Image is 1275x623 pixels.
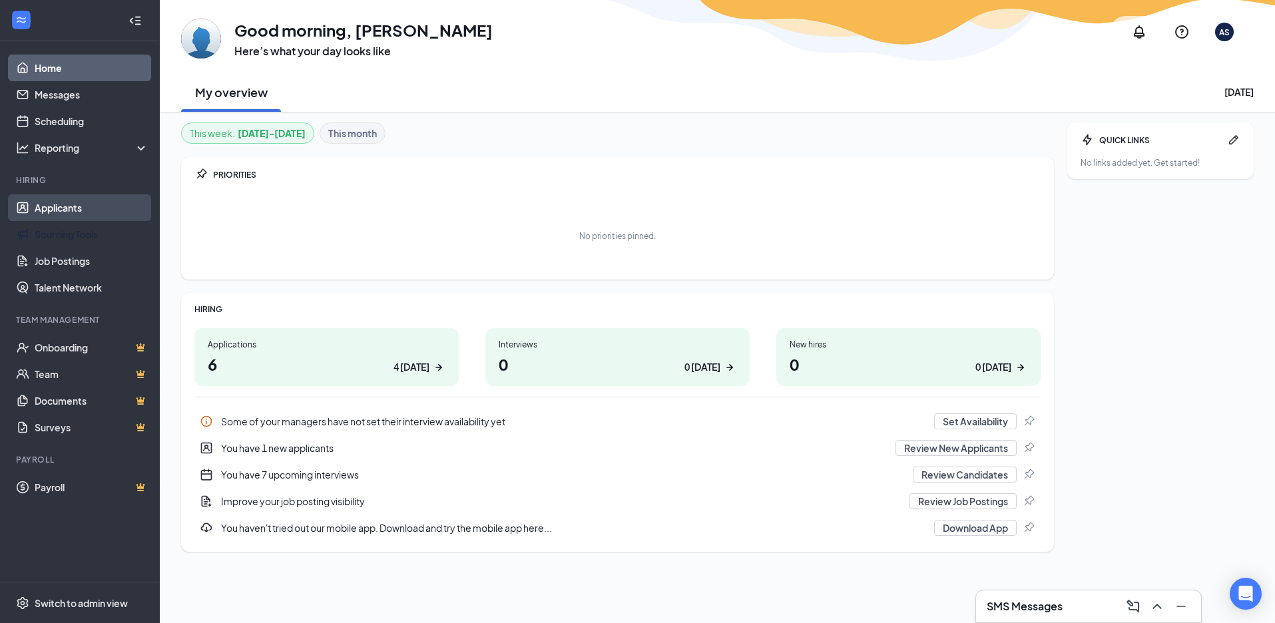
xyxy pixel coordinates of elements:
[1099,134,1222,146] div: QUICK LINKS
[776,328,1041,386] a: New hires00 [DATE]ArrowRight
[1173,598,1189,614] svg: Minimize
[1149,598,1165,614] svg: ChevronUp
[790,339,1027,350] div: New hires
[194,328,459,386] a: Applications64 [DATE]ArrowRight
[684,360,720,374] div: 0 [DATE]
[35,334,148,361] a: OnboardingCrown
[1131,24,1147,40] svg: Notifications
[934,413,1017,429] button: Set Availability
[934,520,1017,536] button: Download App
[200,468,213,481] svg: CalendarNew
[194,461,1041,488] div: You have 7 upcoming interviews
[1227,133,1240,146] svg: Pen
[499,339,736,350] div: Interviews
[1121,596,1143,617] button: ComposeMessage
[35,361,148,387] a: TeamCrown
[1219,27,1230,38] div: AS
[1169,596,1190,617] button: Minimize
[35,596,128,610] div: Switch to admin view
[1125,598,1141,614] svg: ComposeMessage
[194,488,1041,515] a: DocumentAddImprove your job posting visibilityReview Job PostingsPin
[1022,468,1035,481] svg: Pin
[208,353,445,375] h1: 6
[35,221,148,248] a: Sourcing Tools
[499,353,736,375] h1: 0
[16,596,29,610] svg: Settings
[35,55,148,81] a: Home
[195,84,268,101] h2: My overview
[1081,157,1240,168] div: No links added yet. Get started!
[194,168,208,181] svg: Pin
[208,339,445,350] div: Applications
[35,387,148,414] a: DocumentsCrown
[1145,596,1166,617] button: ChevronUp
[200,495,213,508] svg: DocumentAdd
[194,408,1041,435] a: InfoSome of your managers have not set their interview availability yetSet AvailabilityPin
[194,515,1041,541] a: DownloadYou haven't tried out our mobile app. Download and try the mobile app here...Download AppPin
[200,415,213,428] svg: Info
[194,435,1041,461] a: UserEntityYou have 1 new applicantsReview New ApplicantsPin
[213,169,1041,180] div: PRIORITIES
[1230,578,1262,610] div: Open Intercom Messenger
[221,495,901,508] div: Improve your job posting visibility
[35,474,148,501] a: PayrollCrown
[723,361,736,374] svg: ArrowRight
[1224,85,1254,99] div: [DATE]
[234,19,493,41] h1: Good morning, [PERSON_NAME]
[194,515,1041,541] div: You haven't tried out our mobile app. Download and try the mobile app here...
[194,435,1041,461] div: You have 1 new applicants
[16,314,146,325] div: Team Management
[15,13,28,27] svg: WorkstreamLogo
[328,126,377,140] b: This month
[393,360,429,374] div: 4 [DATE]
[35,141,149,154] div: Reporting
[194,488,1041,515] div: Improve your job posting visibility
[35,81,148,108] a: Messages
[16,174,146,186] div: Hiring
[485,328,750,386] a: Interviews00 [DATE]ArrowRight
[1022,415,1035,428] svg: Pin
[1022,495,1035,508] svg: Pin
[913,467,1017,483] button: Review Candidates
[1022,521,1035,534] svg: Pin
[975,360,1011,374] div: 0 [DATE]
[194,304,1041,315] div: HIRING
[35,274,148,301] a: Talent Network
[1014,361,1027,374] svg: ArrowRight
[1174,24,1190,40] svg: QuestionInfo
[1081,133,1094,146] svg: Bolt
[432,361,445,374] svg: ArrowRight
[190,126,306,140] div: This week :
[181,19,221,59] img: Annastasia Sosa
[35,414,148,441] a: SurveysCrown
[1022,441,1035,455] svg: Pin
[200,441,213,455] svg: UserEntity
[16,141,29,154] svg: Analysis
[579,230,656,242] div: No priorities pinned.
[16,454,146,465] div: Payroll
[35,194,148,221] a: Applicants
[35,248,148,274] a: Job Postings
[35,108,148,134] a: Scheduling
[221,521,926,534] div: You haven't tried out our mobile app. Download and try the mobile app here...
[909,493,1017,509] button: Review Job Postings
[238,126,306,140] b: [DATE] - [DATE]
[128,14,142,27] svg: Collapse
[221,468,905,481] div: You have 7 upcoming interviews
[221,441,888,455] div: You have 1 new applicants
[194,461,1041,488] a: CalendarNewYou have 7 upcoming interviewsReview CandidatesPin
[194,408,1041,435] div: Some of your managers have not set their interview availability yet
[234,44,493,59] h3: Here’s what your day looks like
[895,440,1017,456] button: Review New Applicants
[221,415,926,428] div: Some of your managers have not set their interview availability yet
[200,521,213,534] svg: Download
[790,353,1027,375] h1: 0
[987,599,1063,614] h3: SMS Messages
